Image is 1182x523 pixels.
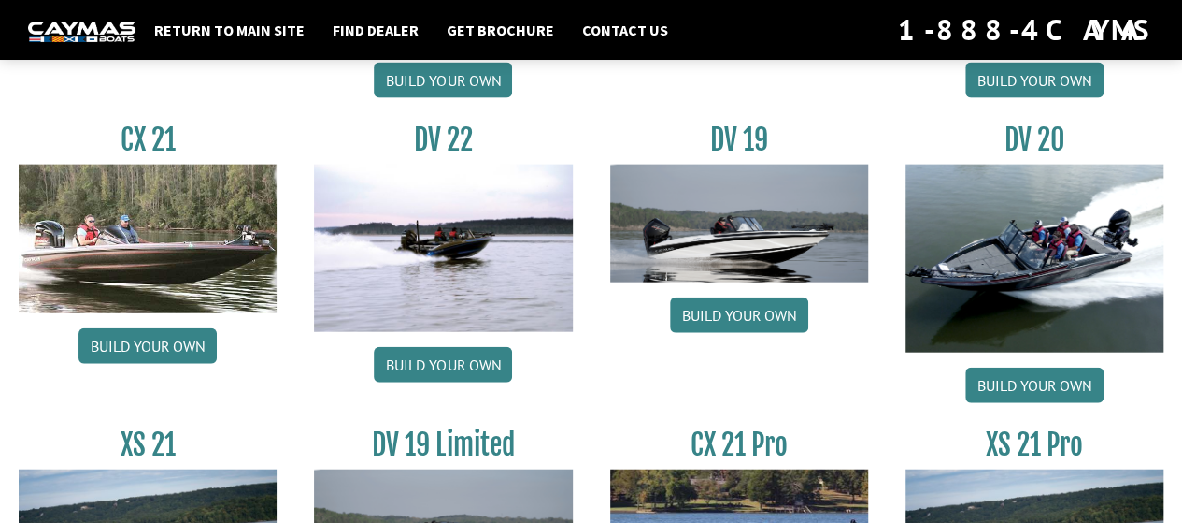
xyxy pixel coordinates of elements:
[573,18,677,42] a: Contact Us
[314,165,572,333] img: DV22_original_motor_cropped_for_caymas_connect.jpg
[898,9,1154,51] div: 1-888-4CAYMAS
[965,63,1104,98] a: Build your own
[19,165,277,313] img: CX21_thumb.jpg
[610,428,868,462] h3: CX 21 Pro
[610,123,868,157] h3: DV 19
[78,328,217,364] a: Build your own
[437,18,563,42] a: Get Brochure
[28,22,135,41] img: white-logo-c9c8dbefe5ff5ceceb0f0178aa75bf4bb51f6bca0971e226c86eb53dfe498488.png
[905,428,1163,462] h3: XS 21 Pro
[19,428,277,462] h3: XS 21
[314,428,572,462] h3: DV 19 Limited
[670,298,808,333] a: Build your own
[145,18,314,42] a: Return to main site
[374,347,512,383] a: Build your own
[965,368,1104,403] a: Build your own
[905,165,1163,353] img: DV_20_from_website_for_caymas_connect.png
[905,123,1163,157] h3: DV 20
[323,18,428,42] a: Find Dealer
[314,123,572,157] h3: DV 22
[610,165,868,283] img: dv-19-ban_from_website_for_caymas_connect.png
[19,123,277,157] h3: CX 21
[374,63,512,98] a: Build your own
